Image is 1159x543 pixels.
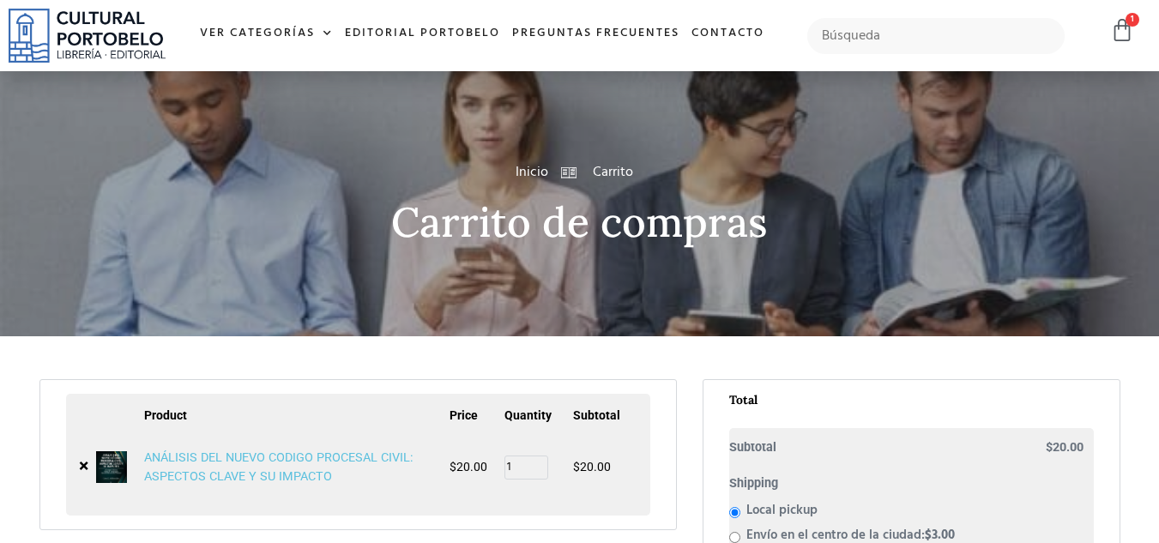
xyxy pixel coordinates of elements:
input: Búsqueda [807,18,1065,54]
span: $ [1046,440,1053,455]
span: $ [573,460,580,474]
h2: Carrito de compras [39,200,1120,245]
a: Contacto [685,15,770,52]
a: 1 [1110,18,1134,43]
a: Editorial Portobelo [339,15,506,52]
span: Carrito [589,162,633,183]
span: $ [450,460,456,474]
a: ANÁLISIS DEL NUEVO CODIGO PROCESAL CIVIL: ASPECTOS CLAVE Y SU IMPACTO [144,450,413,484]
a: Preguntas frecuentes [506,15,685,52]
label: Local pickup [746,500,818,521]
th: Subtotal [573,407,637,431]
bdi: 20.00 [573,460,611,474]
input: Product quantity [504,456,548,480]
h2: Total [729,394,1094,413]
span: 1 [1126,13,1139,27]
th: Quantity [504,407,573,431]
th: Product [144,407,450,431]
a: Inicio [516,162,548,183]
a: Ver Categorías [194,15,339,52]
th: Price [450,407,504,431]
bdi: 20.00 [1046,440,1084,455]
bdi: 20.00 [450,460,487,474]
a: Remove ANÁLISIS DEL NUEVO CODIGO PROCESAL CIVIL: ASPECTOS CLAVE Y SU IMPACTO from cart [79,456,88,475]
